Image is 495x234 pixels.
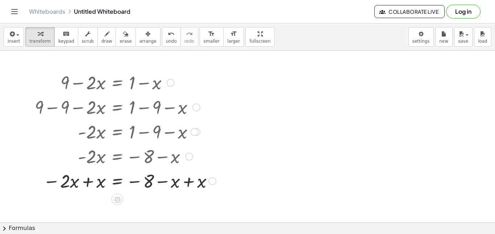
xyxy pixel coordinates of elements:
button: format_sizesmaller [200,27,224,47]
span: new [439,39,448,44]
i: keyboard [63,30,70,38]
span: load [478,39,487,44]
button: Collaborate Live [374,5,445,18]
button: keyboardkeypad [54,27,78,47]
button: erase [116,27,136,47]
span: insert [8,39,20,44]
button: Toggle navigation [9,6,20,17]
span: Collaborate Live [380,8,438,15]
i: format_size [208,30,215,38]
button: transform [25,27,55,47]
span: keypad [58,39,74,44]
span: undo [166,39,177,44]
button: undoundo [162,27,181,47]
button: format_sizelarger [223,27,244,47]
a: Whiteboards [29,8,65,15]
span: settings [412,39,430,44]
button: redoredo [180,27,198,47]
span: transform [29,39,51,44]
button: load [474,27,491,47]
span: redo [184,39,194,44]
button: new [435,27,453,47]
button: Log in [446,5,481,18]
span: save [458,39,468,44]
span: fullscreen [249,39,270,44]
button: scrub [78,27,98,47]
button: settings [408,27,434,47]
button: arrange [136,27,161,47]
span: smaller [204,39,220,44]
button: save [454,27,473,47]
span: arrange [140,39,157,44]
div: Apply the same math to both sides of the equation [112,193,123,205]
i: redo [186,30,193,38]
span: erase [120,39,132,44]
button: draw [97,27,116,47]
button: insert [4,27,24,47]
span: scrub [82,39,94,44]
button: fullscreen [245,27,274,47]
i: format_size [230,30,237,38]
i: undo [168,30,175,38]
span: draw [101,39,112,44]
span: larger [227,39,240,44]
